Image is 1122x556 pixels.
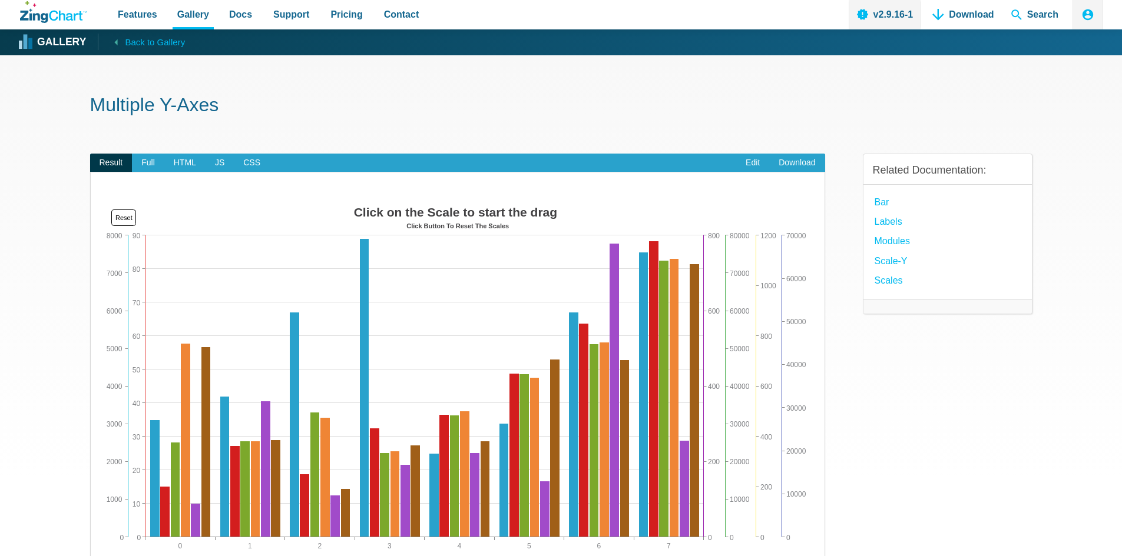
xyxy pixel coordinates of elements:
a: Bar [875,194,889,210]
a: Gallery [20,34,86,51]
span: Pricing [330,6,362,22]
span: Gallery [177,6,209,22]
strong: Gallery [37,37,86,48]
span: Back to Gallery [125,35,185,50]
a: modules [875,233,910,249]
a: ZingChart Logo. Click to return to the homepage [20,1,87,23]
span: HTML [164,154,206,172]
span: CSS [234,154,270,172]
a: Back to Gallery [98,34,185,50]
span: Result [90,154,133,172]
span: Docs [229,6,252,22]
span: Support [273,6,309,22]
a: Scale-Y [875,253,908,269]
a: Download [769,154,825,172]
a: Edit [736,154,769,172]
h3: Related Documentation: [873,164,1022,177]
span: Contact [384,6,419,22]
span: JS [206,154,234,172]
span: Full [132,154,164,172]
span: Features [118,6,157,22]
a: Scales [875,272,903,288]
a: Labels [875,214,902,229]
h1: Multiple Y-Axes [90,93,1032,119]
